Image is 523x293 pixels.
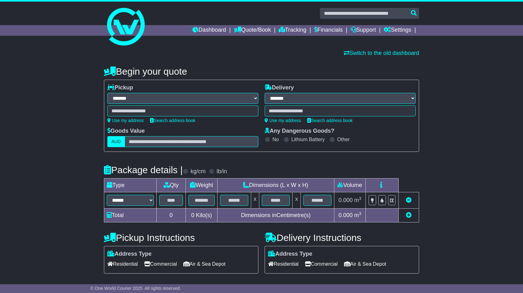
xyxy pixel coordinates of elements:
[406,212,412,218] a: Add new item
[191,168,206,175] label: kg/cm
[293,192,301,209] td: x
[307,118,353,123] a: Search address book
[217,178,334,192] td: Dimensions (L x W x H)
[104,232,258,243] h4: Pickup Instructions
[107,118,144,123] a: Use my address
[107,84,133,91] label: Pickup
[338,212,353,218] span: 0.000
[384,25,411,36] a: Settings
[337,136,350,142] label: Other
[107,251,152,258] label: Address Type
[186,178,218,192] td: Weight
[217,168,227,175] label: lb/in
[104,178,157,192] td: Type
[186,209,218,222] td: Kilo(s)
[192,25,226,36] a: Dashboard
[314,25,343,36] a: Financials
[279,25,306,36] a: Tracking
[251,192,259,209] td: x
[183,259,226,269] span: Air & Sea Depot
[265,118,301,123] a: Use my address
[354,212,361,218] span: m
[157,209,186,222] td: 0
[272,136,279,142] label: No
[234,25,271,36] a: Quote/Book
[338,197,353,203] span: 0.000
[191,212,194,218] span: 0
[265,84,294,91] label: Delivery
[265,232,419,243] h4: Delivery Instructions
[104,165,183,175] h4: Package details |
[107,128,145,135] label: Goods Value
[359,211,361,216] sup: 3
[291,136,325,142] label: Lithium Battery
[107,136,125,147] label: AUD
[354,197,361,203] span: m
[104,66,419,77] h4: Begin your quote
[334,178,365,192] td: Volume
[268,259,299,269] span: Residential
[344,50,419,56] a: Switch to the old dashboard
[351,25,376,36] a: Support
[90,286,181,291] span: © One World Courier 2025. All rights reserved.
[144,259,177,269] span: Commercial
[104,209,157,222] td: Total
[359,196,361,201] sup: 3
[344,259,386,269] span: Air & Sea Depot
[217,209,334,222] td: Dimensions in Centimetre(s)
[406,197,412,203] a: Remove this item
[268,251,312,258] label: Address Type
[150,118,195,123] a: Search address book
[157,178,186,192] td: Qty
[107,259,138,269] span: Residential
[265,128,334,135] label: Any Dangerous Goods?
[305,259,337,269] span: Commercial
